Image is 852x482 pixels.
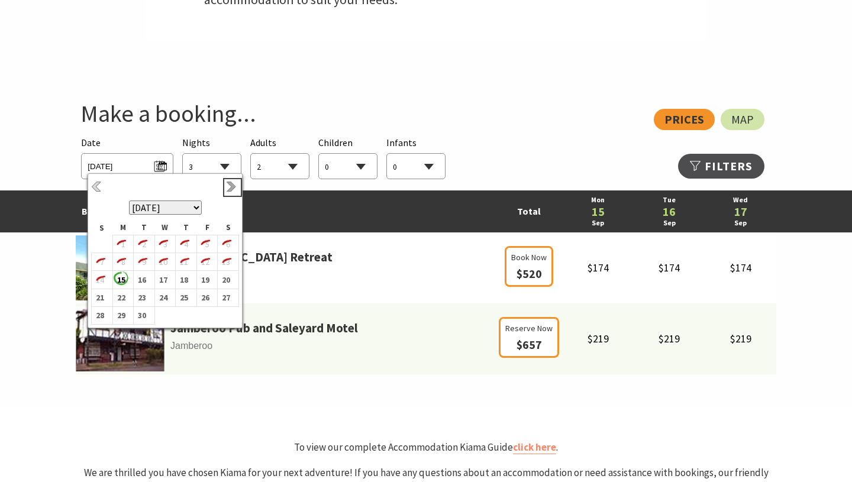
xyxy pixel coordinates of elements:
[386,137,417,148] span: Infants
[182,135,210,151] span: Nights
[113,254,128,270] i: 8
[196,221,218,235] th: F
[113,308,128,323] b: 29
[196,271,218,289] td: 19
[505,322,553,335] span: Reserve Now
[113,272,128,287] b: 15
[218,289,239,306] td: 27
[170,247,333,267] a: [GEOGRAPHIC_DATA] Retreat
[112,271,134,289] td: 15
[176,254,191,270] i: 11
[134,306,155,324] td: 30
[588,261,609,274] span: $174
[730,332,751,345] span: $219
[511,251,547,264] span: Book Now
[568,206,628,218] a: 15
[218,221,239,235] th: S
[196,289,218,306] td: 26
[81,135,173,180] div: Please choose your desired arrival date
[182,135,241,180] div: Choose a number of nights
[218,237,233,252] i: 6
[170,318,358,338] a: Jamberoo Pub and Saleyard Motel
[588,332,609,345] span: $219
[176,289,197,306] td: 25
[176,271,197,289] td: 18
[517,337,542,352] span: $657
[721,109,764,130] a: Map
[76,190,496,232] td: Best Rates
[112,306,134,324] td: 29
[134,290,149,305] b: 23
[176,221,197,235] th: T
[176,290,191,305] b: 25
[318,137,353,148] span: Children
[134,289,155,306] td: 23
[112,221,134,235] th: M
[113,290,128,305] b: 22
[731,115,754,124] span: Map
[250,137,276,148] span: Adults
[218,271,239,289] td: 20
[76,306,164,371] img: Footballa.jpg
[197,254,212,270] i: 12
[496,190,562,232] td: Total
[134,254,149,270] i: 9
[92,221,113,235] th: S
[505,269,553,280] a: Book Now $520
[155,254,170,270] i: 10
[568,218,628,229] a: Sep
[134,237,149,252] i: 2
[197,237,212,252] i: 5
[218,272,233,287] b: 20
[76,338,496,354] span: Jamberoo
[218,290,233,305] b: 27
[176,272,191,287] b: 18
[113,237,128,252] i: 1
[92,254,107,270] i: 7
[134,308,149,323] b: 30
[197,272,212,287] b: 19
[76,439,776,455] p: To view our complete Accommodation Kiama Guide .
[134,271,155,289] td: 16
[92,289,113,306] td: 21
[640,195,699,206] a: Tue
[659,332,680,345] span: $219
[81,137,101,148] span: Date
[134,221,155,235] th: T
[134,272,149,287] b: 16
[92,308,107,323] b: 28
[154,271,176,289] td: 17
[76,235,164,300] img: parkridgea.jpg
[155,290,170,305] b: 24
[76,267,496,283] span: Gerringong
[88,157,166,173] span: [DATE]
[659,261,680,274] span: $174
[155,237,170,252] i: 3
[92,290,107,305] b: 21
[517,266,542,281] span: $520
[711,218,770,229] a: Sep
[112,289,134,306] td: 22
[154,289,176,306] td: 24
[197,290,212,305] b: 26
[218,254,233,270] i: 13
[176,237,191,252] i: 4
[92,306,113,324] td: 28
[155,272,170,287] b: 17
[711,195,770,206] a: Wed
[711,206,770,218] a: 17
[730,261,751,274] span: $174
[640,218,699,229] a: Sep
[640,206,699,218] a: 16
[513,441,556,454] a: click here
[499,339,559,351] a: Reserve Now $657
[568,195,628,206] a: Mon
[154,221,176,235] th: W
[92,272,107,287] i: 14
